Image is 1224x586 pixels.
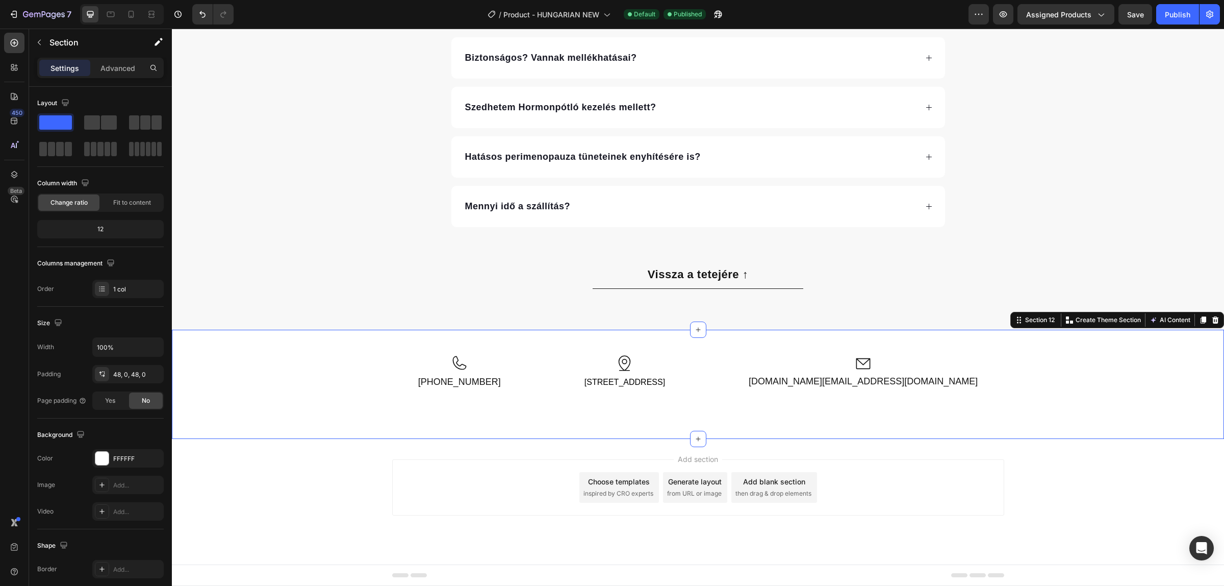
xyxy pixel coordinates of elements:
span: Assigned Products [1026,9,1091,20]
div: Background [37,428,87,442]
div: Section 12 [851,287,885,296]
p: [DOMAIN_NAME][EMAIL_ADDRESS][DOMAIN_NAME] [577,347,806,359]
span: from URL or image [495,460,550,470]
div: Order [37,284,54,294]
div: Undo/Redo [192,4,234,25]
div: Beta [8,187,24,195]
p: 7 [67,8,71,20]
span: Fit to content [113,198,151,207]
div: Shape [37,539,70,553]
button: Assigned Products [1017,4,1114,25]
p: Mennyi idő a szállítás? [293,171,399,185]
div: Image [37,480,55,490]
div: Choose templates [416,448,478,458]
span: [STREET_ADDRESS] [413,349,493,358]
div: Add... [113,565,161,574]
div: Page padding [37,396,87,405]
button: AI Content [976,285,1021,298]
span: then drag & drop elements [564,460,640,470]
div: Padding [37,370,61,379]
p: Section [49,36,133,48]
a: Vissza a tetejére ↑ [421,231,631,260]
span: Save [1127,10,1144,19]
div: Column width [37,177,91,190]
div: Publish [1165,9,1190,20]
input: Auto [93,338,163,356]
span: Add section [502,425,550,436]
span: Published [674,10,702,19]
div: Generate layout [496,448,550,458]
span: Change ratio [50,198,88,207]
div: Width [37,343,54,352]
p: Hatásos perimenopauza tüneteinek enyhítésére is? [293,121,529,135]
button: Save [1118,4,1152,25]
button: 7 [4,4,76,25]
div: Size [37,316,64,330]
div: 48, 0, 48, 0 [113,370,161,379]
p: Create Theme Section [904,287,969,296]
div: Columns management [37,257,117,271]
div: Layout [37,96,71,110]
div: Add... [113,507,161,517]
button: Publish [1156,4,1199,25]
div: Color [37,454,53,463]
div: 1 col [113,285,161,294]
div: Open Intercom Messenger [1189,536,1214,560]
p: Vissza a tetejére ↑ [476,237,576,254]
span: inspired by CRO experts [412,460,481,470]
span: Yes [105,396,115,405]
div: 12 [39,222,162,236]
p: Szedhetem Hormonpótló kezelés mellett? [293,72,484,86]
span: No [142,396,150,405]
span: Default [634,10,655,19]
p: Settings [50,63,79,74]
div: Border [37,565,57,574]
div: 450 [10,109,24,117]
div: Add... [113,481,161,490]
div: Video [37,507,54,516]
div: Add blank section [571,448,633,458]
div: Rich Text Editor. Editing area: main [245,346,330,361]
span: / [499,9,501,20]
span: Product - HUNGARIAN NEW [503,9,599,20]
div: FFFFFF [113,454,161,463]
p: [PHONE_NUMBER] [246,347,329,360]
p: Advanced [100,63,135,74]
iframe: Design area [172,29,1224,586]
